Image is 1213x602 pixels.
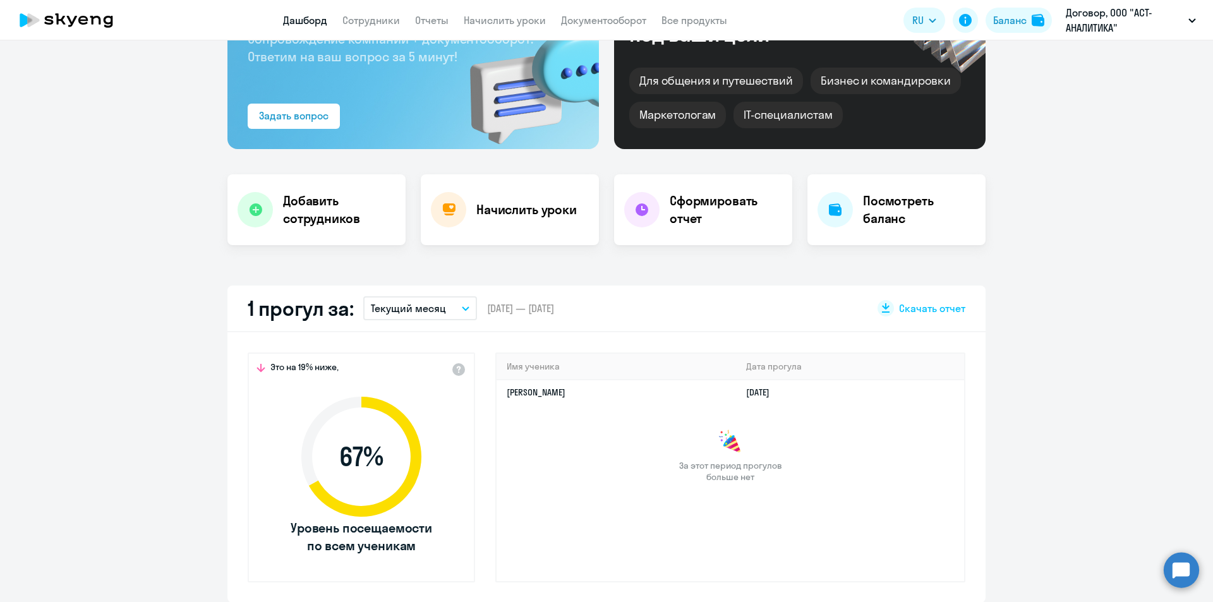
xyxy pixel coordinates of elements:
th: Дата прогула [736,354,964,380]
a: Сотрудники [342,14,400,27]
a: [PERSON_NAME] [507,387,565,398]
span: 67 % [289,442,434,472]
a: [DATE] [746,387,780,398]
h4: Добавить сотрудников [283,192,395,227]
a: Дашборд [283,14,327,27]
span: Скачать отчет [899,301,965,315]
div: Для общения и путешествий [629,68,803,94]
h2: 1 прогул за: [248,296,353,321]
p: Текущий месяц [371,301,446,316]
th: Имя ученика [497,354,736,380]
h4: Сформировать отчет [670,192,782,227]
a: Документооборот [561,14,646,27]
img: congrats [718,430,743,455]
span: Уровень посещаемости по всем ученикам [289,519,434,555]
div: IT-специалистам [733,102,842,128]
a: Отчеты [415,14,449,27]
button: Договор, ООО "АСТ-АНАЛИТИКА" [1059,5,1202,35]
div: Курсы английского под ваши цели [629,2,845,45]
span: RU [912,13,924,28]
span: [DATE] — [DATE] [487,301,554,315]
span: За этот период прогулов больше нет [677,460,783,483]
img: bg-img [452,7,599,149]
button: Балансbalance [986,8,1052,33]
div: Задать вопрос [259,108,329,123]
h4: Начислить уроки [476,201,577,219]
a: Начислить уроки [464,14,546,27]
h4: Посмотреть баланс [863,192,975,227]
img: balance [1032,14,1044,27]
button: RU [903,8,945,33]
div: Бизнес и командировки [811,68,961,94]
div: Баланс [993,13,1027,28]
button: Задать вопрос [248,104,340,129]
p: Договор, ООО "АСТ-АНАЛИТИКА" [1066,5,1183,35]
div: Маркетологам [629,102,726,128]
button: Текущий месяц [363,296,477,320]
a: Все продукты [661,14,727,27]
span: Это на 19% ниже, [270,361,339,376]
